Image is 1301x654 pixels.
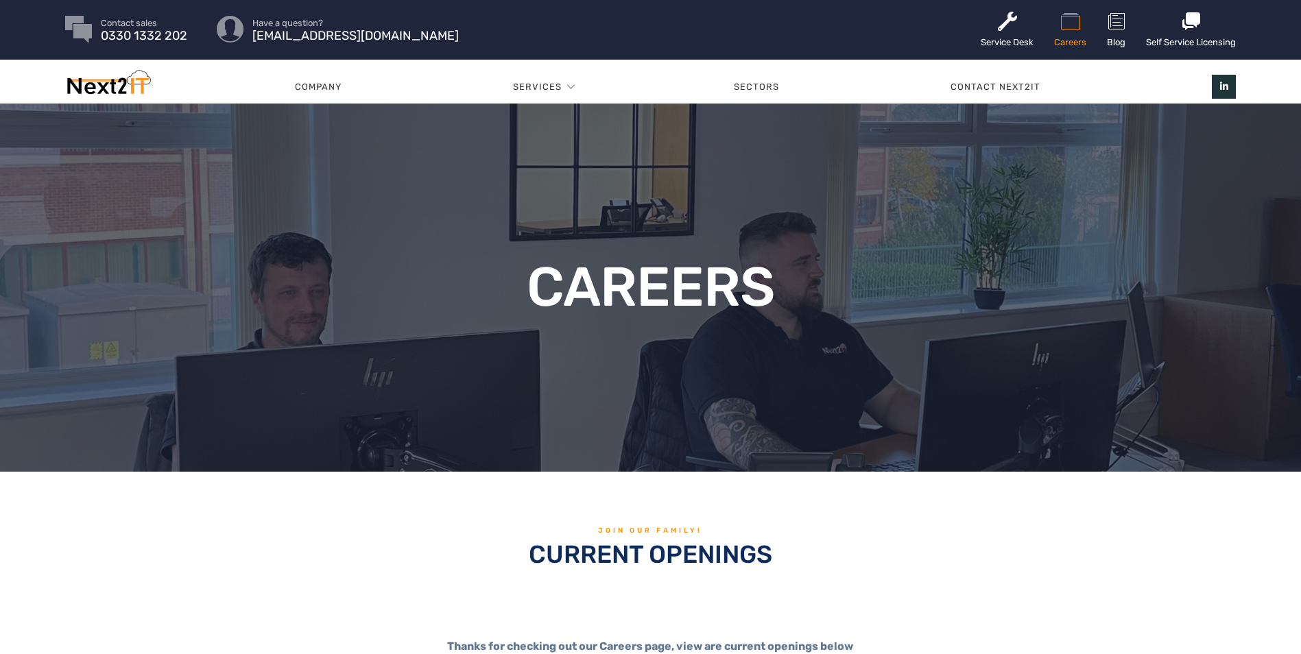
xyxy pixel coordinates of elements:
[865,66,1126,108] a: Contact Next2IT
[101,32,187,40] span: 0330 1332 202
[65,70,151,101] img: Next2IT
[101,19,187,40] a: Contact sales 0330 1332 202
[447,640,853,653] strong: Thanks for checking out our Careers page, view are current openings below
[647,66,864,108] a: Sectors
[358,260,944,315] h1: Careers
[65,526,1236,536] h6: Join our family!
[252,19,459,27] span: Have a question?
[65,540,1236,569] h2: CURRENT OPENINGS
[252,19,459,40] a: Have a question? [EMAIL_ADDRESS][DOMAIN_NAME]
[101,19,187,27] span: Contact sales
[209,66,427,108] a: Company
[513,66,562,108] a: Services
[252,32,459,40] span: [EMAIL_ADDRESS][DOMAIN_NAME]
